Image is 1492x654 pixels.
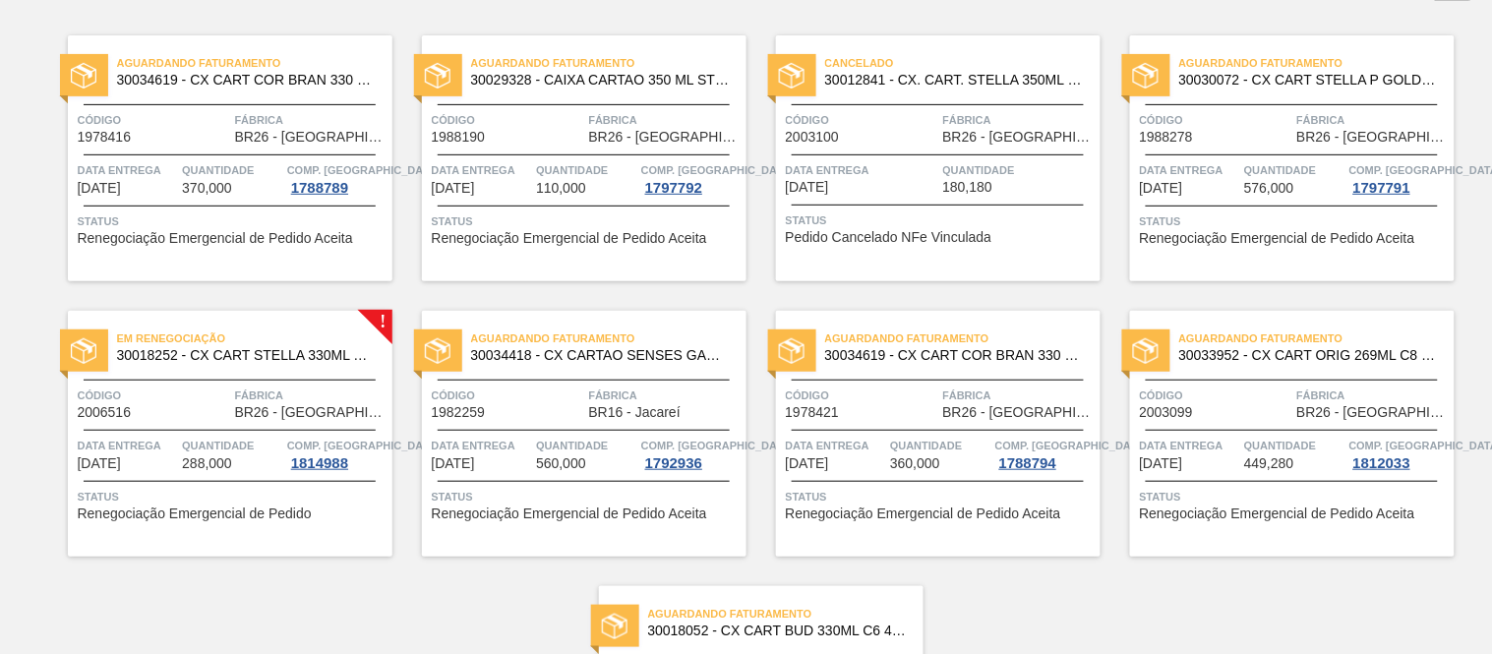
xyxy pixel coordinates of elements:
[1140,211,1450,231] span: Status
[1349,160,1450,196] a: Comp. [GEOGRAPHIC_DATA]1797791
[589,386,742,405] span: Fábrica
[890,436,990,455] span: Quantidade
[943,386,1096,405] span: Fábrica
[117,73,377,88] span: 30034619 - CX CART COR BRAN 330 C6 298G CENT
[1140,231,1415,246] span: Renegociação Emergencial de Pedido Aceita
[432,456,475,471] span: 01/09/2025
[1179,348,1439,363] span: 30033952 - CX CART ORIG 269ML C8 GPI NIV24
[746,311,1101,557] a: statusAguardando Faturamento30034619 - CX CART COR BRAN 330 C6 298G CENTCódigo1978421FábricaBR26 ...
[648,604,924,624] span: Aguardando Faturamento
[1244,436,1344,455] span: Quantidade
[1244,160,1344,180] span: Quantidade
[182,436,282,455] span: Quantidade
[786,386,938,405] span: Código
[392,311,746,557] a: statusAguardando Faturamento30034418 - CX CARTAO SENSES GARMINO 269ML LN C6Código1982259FábricaBR...
[648,624,908,638] span: 30018052 - CX CART BUD 330ML C6 429 298G
[432,211,742,231] span: Status
[182,160,282,180] span: Quantidade
[995,436,1148,455] span: Comp. Carga
[235,386,388,405] span: Fábrica
[943,130,1096,145] span: BR26 - Uberlândia
[287,436,440,455] span: Comp. Carga
[1349,180,1414,196] div: 1797791
[1297,130,1450,145] span: BR26 - Uberlândia
[1297,405,1450,420] span: BR26 - Uberlândia
[786,506,1061,521] span: Renegociação Emergencial de Pedido Aceita
[536,160,636,180] span: Quantidade
[825,348,1085,363] span: 30034619 - CX CART COR BRAN 330 C6 298G CENT
[1140,160,1240,180] span: Data entrega
[943,180,993,195] span: 180,180
[536,456,586,471] span: 560,000
[425,63,450,89] img: status
[1179,73,1439,88] span: 30030072 - CX CART STELLA P GOLD 330ML C6 298 NIV23
[943,110,1096,130] span: Fábrica
[78,506,312,521] span: Renegociação Emergencial de Pedido
[471,348,731,363] span: 30034418 - CX CARTAO SENSES GARMINO 269ML LN C6
[589,110,742,130] span: Fábrica
[1140,130,1194,145] span: 1988278
[182,181,232,196] span: 370,000
[78,436,178,455] span: Data entrega
[78,405,132,420] span: 2006516
[589,130,742,145] span: BR26 - Uberlândia
[235,405,388,420] span: BR26 - Uberlândia
[78,110,230,130] span: Código
[287,160,440,180] span: Comp. Carga
[641,436,742,471] a: Comp. [GEOGRAPHIC_DATA]1792936
[1140,506,1415,521] span: Renegociação Emergencial de Pedido Aceita
[1349,455,1414,471] div: 1812033
[1140,456,1183,471] span: 02/09/2025
[825,73,1085,88] span: 30012841 - CX. CART. STELLA 350ML SLK C8 429
[1244,181,1294,196] span: 576,000
[287,436,388,471] a: Comp. [GEOGRAPHIC_DATA]1814988
[432,506,707,521] span: Renegociação Emergencial de Pedido Aceita
[1244,456,1294,471] span: 449,280
[786,456,829,471] span: 01/09/2025
[432,386,584,405] span: Código
[432,231,707,246] span: Renegociação Emergencial de Pedido Aceita
[536,436,636,455] span: Quantidade
[779,63,805,89] img: status
[943,160,1096,180] span: Quantidade
[117,328,392,348] span: Em renegociação
[432,487,742,506] span: Status
[641,180,706,196] div: 1797792
[786,210,1096,230] span: Status
[71,63,96,89] img: status
[641,160,742,196] a: Comp. [GEOGRAPHIC_DATA]1797792
[425,338,450,364] img: status
[78,211,388,231] span: Status
[1297,386,1450,405] span: Fábrica
[1140,436,1240,455] span: Data entrega
[1297,110,1450,130] span: Fábrica
[38,35,392,281] a: statusAguardando Faturamento30034619 - CX CART COR BRAN 330 C6 298G CENTCódigo1978416FábricaBR26 ...
[78,487,388,506] span: Status
[287,455,352,471] div: 1814988
[786,405,840,420] span: 1978421
[78,130,132,145] span: 1978416
[746,35,1101,281] a: statusCancelado30012841 - CX. CART. STELLA 350ML SLK C8 429Código2003100FábricaBR26 - [GEOGRAPHIC...
[78,160,178,180] span: Data entrega
[432,110,584,130] span: Código
[287,160,388,196] a: Comp. [GEOGRAPHIC_DATA]1788789
[786,230,992,245] span: Pedido Cancelado NFe Vinculada
[786,180,829,195] span: 27/08/2025
[1140,181,1183,196] span: 27/08/2025
[432,130,486,145] span: 1988190
[1140,487,1450,506] span: Status
[890,456,940,471] span: 360,000
[432,436,532,455] span: Data entrega
[117,348,377,363] span: 30018252 - CX CART STELLA 330ML C6 429 298G
[943,405,1096,420] span: BR26 - Uberlândia
[78,181,121,196] span: 16/08/2025
[182,456,232,471] span: 288,000
[1133,338,1159,364] img: status
[786,110,938,130] span: Código
[71,338,96,364] img: status
[38,311,392,557] a: !statusEm renegociação30018252 - CX CART STELLA 330ML C6 429 298GCódigo2006516FábricaBR26 - [GEOG...
[1140,405,1194,420] span: 2003099
[786,130,840,145] span: 2003100
[471,53,746,73] span: Aguardando Faturamento
[1101,35,1455,281] a: statusAguardando Faturamento30030072 - CX CART STELLA P GOLD 330ML C6 298 NIV23Código1988278Fábri...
